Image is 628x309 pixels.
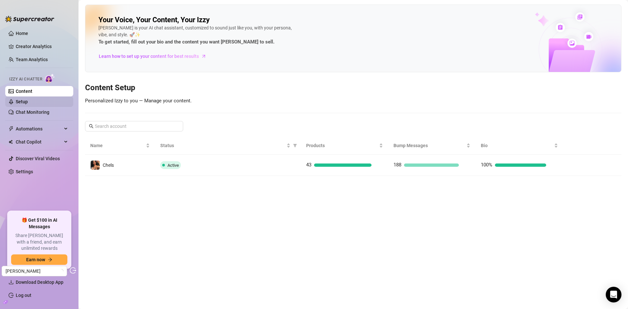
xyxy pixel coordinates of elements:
button: Earn nowarrow-right [11,254,67,265]
span: Earn now [26,257,45,262]
th: Name [85,137,155,155]
a: Creator Analytics [16,41,68,52]
th: Status [155,137,301,155]
span: Products [306,142,378,149]
span: filter [292,141,298,150]
a: Team Analytics [16,57,48,62]
span: thunderbolt [9,126,14,131]
img: Chat Copilot [9,140,13,144]
th: Bump Messages [388,137,476,155]
a: Chat Monitoring [16,110,49,115]
img: ai-chatter-content-library-cLFOSyPT.png [520,5,621,72]
span: Bump Messages [393,142,465,149]
span: Bio [481,142,552,149]
span: filter [293,144,297,147]
img: Chels [91,161,100,170]
span: loading [59,268,64,274]
a: Discover Viral Videos [16,156,60,161]
div: [PERSON_NAME] is your AI chat assistant, customized to sound just like you, with your persona, vi... [98,25,295,46]
span: Chat Copilot [16,137,62,147]
span: 🎁 Get $100 in AI Messages [11,217,67,230]
span: logout [70,267,76,274]
a: Settings [16,169,33,174]
span: Status [160,142,285,149]
span: Automations [16,124,62,134]
input: Search account [95,123,174,130]
a: Content [16,89,32,94]
span: arrow-right [48,257,52,262]
span: 43 [306,162,311,168]
img: logo-BBDzfeDw.svg [5,16,54,22]
span: Name [90,142,145,149]
span: Active [167,163,179,168]
span: Learn how to set up your content for best results [99,53,199,60]
span: 100% [481,162,492,168]
img: AI Chatter [45,74,55,83]
span: Share [PERSON_NAME] with a friend, and earn unlimited rewards [11,232,67,252]
span: download [9,280,14,285]
span: Chelsea Lovelace [6,266,63,276]
a: Home [16,31,28,36]
a: Setup [16,99,28,104]
span: search [89,124,94,129]
span: Izzy AI Chatter [9,76,42,82]
strong: To get started, fill out your bio and the content you want [PERSON_NAME] to sell. [98,39,274,45]
span: arrow-right [201,53,207,60]
span: build [3,300,8,304]
span: Chels [103,163,114,168]
span: Download Desktop App [16,280,63,285]
span: Personalized Izzy to you — Manage your content. [85,98,192,104]
a: Learn how to set up your content for best results [98,51,211,61]
a: Log out [16,293,31,298]
th: Products [301,137,388,155]
h2: Your Voice, Your Content, Your Izzy [98,15,210,25]
span: 188 [393,162,401,168]
h3: Content Setup [85,83,621,93]
div: Open Intercom Messenger [606,287,621,302]
th: Bio [476,137,563,155]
